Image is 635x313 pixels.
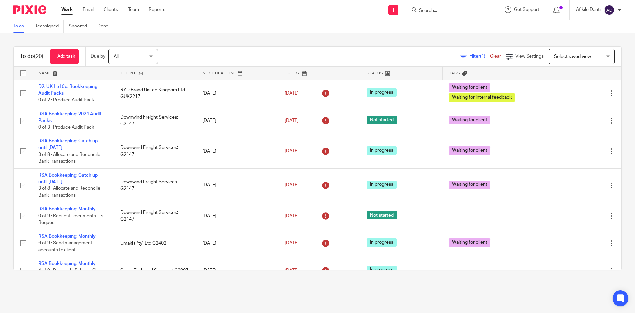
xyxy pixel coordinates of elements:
[285,214,299,218] span: [DATE]
[114,202,196,230] td: Downwind Freight Services: G2147
[38,241,92,253] span: 6 of 9 · Send management accounts to client
[114,134,196,168] td: Downwind Freight Services: G2147
[469,54,490,59] span: Filter
[38,207,96,211] a: RSA Bookkeeping: Monthly
[20,53,43,60] h1: To do
[34,54,43,59] span: (20)
[91,53,105,60] p: Due by
[449,116,490,124] span: Waiting for client
[367,146,397,155] span: In progress
[514,7,539,12] span: Get Support
[367,88,397,97] span: In progress
[449,181,490,189] span: Waiting for client
[196,257,278,284] td: [DATE]
[285,149,299,154] span: [DATE]
[38,152,100,164] span: 3 of 8 · Allocate and Reconcile Bank Transactions
[367,211,397,219] span: Not started
[576,6,601,13] p: Afikile Danti
[449,238,490,247] span: Waiting for client
[69,20,92,33] a: Snoozed
[38,268,107,280] span: 4 of 9 · Reconcile Balance Sheet Items on Audit Pack Spreadsheet
[196,202,278,230] td: [DATE]
[449,71,460,75] span: Tags
[515,54,544,59] span: View Settings
[149,6,165,13] a: Reports
[50,49,79,64] a: + Add task
[114,257,196,284] td: Somo Technical Services: G2007
[38,234,96,239] a: RSA Bookkeeping: Monthly
[114,168,196,202] td: Downwind Freight Services: G2147
[367,266,397,274] span: In progress
[449,93,515,102] span: Waiting for internal feedback
[367,238,397,247] span: In progress
[196,230,278,257] td: [DATE]
[196,168,278,202] td: [DATE]
[449,83,490,92] span: Waiting for client
[104,6,118,13] a: Clients
[285,118,299,123] span: [DATE]
[38,139,98,150] a: RSA Bookkeeping: Catch up until [DATE]
[38,84,97,96] a: D2. UK Ltd Co: Bookkeeping Audit Packs
[367,116,397,124] span: Not started
[114,230,196,257] td: Umaki (Pty) Ltd G2402
[285,268,299,273] span: [DATE]
[490,54,501,59] a: Clear
[418,8,478,14] input: Search
[285,241,299,245] span: [DATE]
[83,6,94,13] a: Email
[285,183,299,187] span: [DATE]
[38,125,94,130] span: 0 of 3 · Produce Audit Pack
[114,80,196,107] td: RYD Brand United Kingdom Ltd - GUK2217
[13,20,29,33] a: To do
[13,5,46,14] img: Pixie
[554,54,591,59] span: Select saved view
[196,134,278,168] td: [DATE]
[114,54,119,59] span: All
[97,20,113,33] a: Done
[449,213,533,219] div: ---
[449,146,490,155] span: Waiting for client
[128,6,139,13] a: Team
[38,186,100,198] span: 3 of 8 · Allocate and Reconcile Bank Transactions
[38,261,96,266] a: RSA Bookkeeping: Monthly
[367,181,397,189] span: In progress
[480,54,485,59] span: (1)
[61,6,73,13] a: Work
[285,91,299,96] span: [DATE]
[38,214,105,225] span: 0 of 9 · Request Documents_1st Request
[38,98,94,102] span: 0 of 2 · Produce Audit Pack
[34,20,64,33] a: Reassigned
[604,5,614,15] img: svg%3E
[196,107,278,134] td: [DATE]
[114,107,196,134] td: Downwind Freight Services: G2147
[38,173,98,184] a: RSA Bookkeeping: Catch up until [DATE]
[196,80,278,107] td: [DATE]
[449,267,533,274] div: ---
[38,112,101,123] a: RSA Bookkeeping: 2024 Audit Packs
